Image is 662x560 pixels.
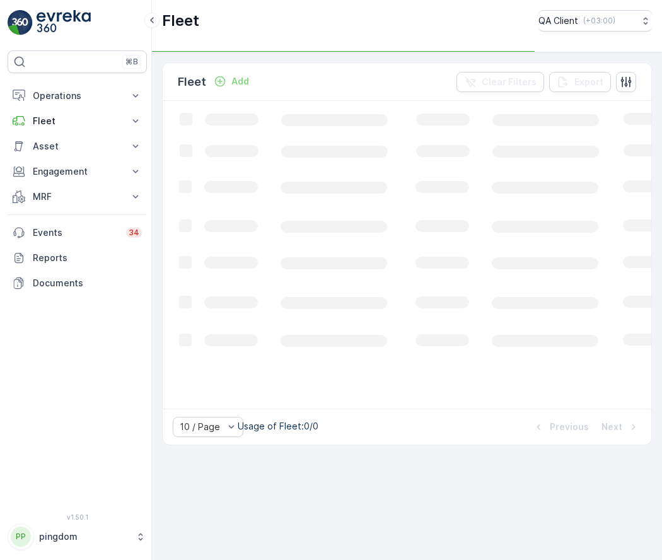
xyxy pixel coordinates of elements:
[33,190,122,203] p: MRF
[8,10,33,35] img: logo
[238,420,318,433] p: Usage of Fleet : 0/0
[37,10,91,35] img: logo_light-DOdMpM7g.png
[538,15,578,27] p: QA Client
[550,421,589,433] p: Previous
[482,76,537,88] p: Clear Filters
[33,115,122,127] p: Fleet
[129,228,139,238] p: 34
[11,527,31,547] div: PP
[8,134,147,159] button: Asset
[8,220,147,245] a: Events34
[33,226,119,239] p: Events
[8,159,147,184] button: Engagement
[8,523,147,550] button: PPpingdom
[600,419,641,435] button: Next
[162,11,199,31] p: Fleet
[8,271,147,296] a: Documents
[538,10,652,32] button: QA Client(+03:00)
[456,72,544,92] button: Clear Filters
[33,140,122,153] p: Asset
[574,76,603,88] p: Export
[8,83,147,108] button: Operations
[33,277,142,289] p: Documents
[549,72,611,92] button: Export
[8,245,147,271] a: Reports
[33,252,142,264] p: Reports
[209,74,254,89] button: Add
[583,16,615,26] p: ( +03:00 )
[601,421,622,433] p: Next
[8,108,147,134] button: Fleet
[33,90,122,102] p: Operations
[178,73,206,91] p: Fleet
[231,75,249,88] p: Add
[33,165,122,178] p: Engagement
[39,530,129,543] p: pingdom
[8,513,147,521] span: v 1.50.1
[125,57,138,67] p: ⌘B
[531,419,590,435] button: Previous
[8,184,147,209] button: MRF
